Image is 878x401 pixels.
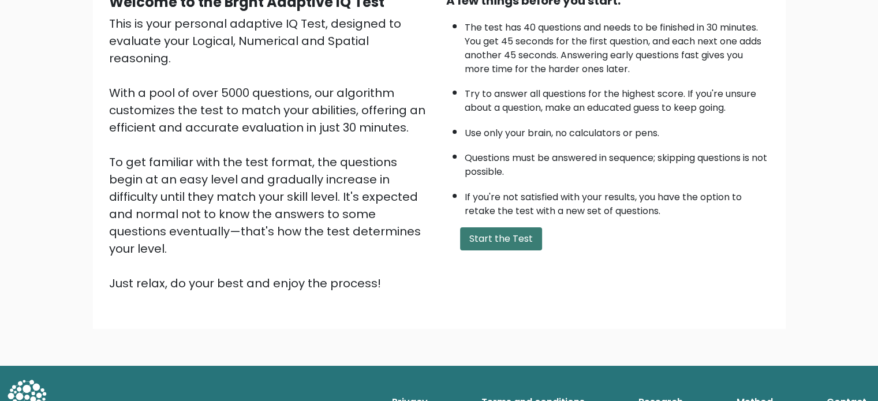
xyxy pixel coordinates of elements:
li: Questions must be answered in sequence; skipping questions is not possible. [465,145,769,179]
div: This is your personal adaptive IQ Test, designed to evaluate your Logical, Numerical and Spatial ... [109,15,432,292]
li: Try to answer all questions for the highest score. If you're unsure about a question, make an edu... [465,81,769,115]
li: Use only your brain, no calculators or pens. [465,121,769,140]
li: If you're not satisfied with your results, you have the option to retake the test with a new set ... [465,185,769,218]
button: Start the Test [460,227,542,250]
li: The test has 40 questions and needs to be finished in 30 minutes. You get 45 seconds for the firs... [465,15,769,76]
